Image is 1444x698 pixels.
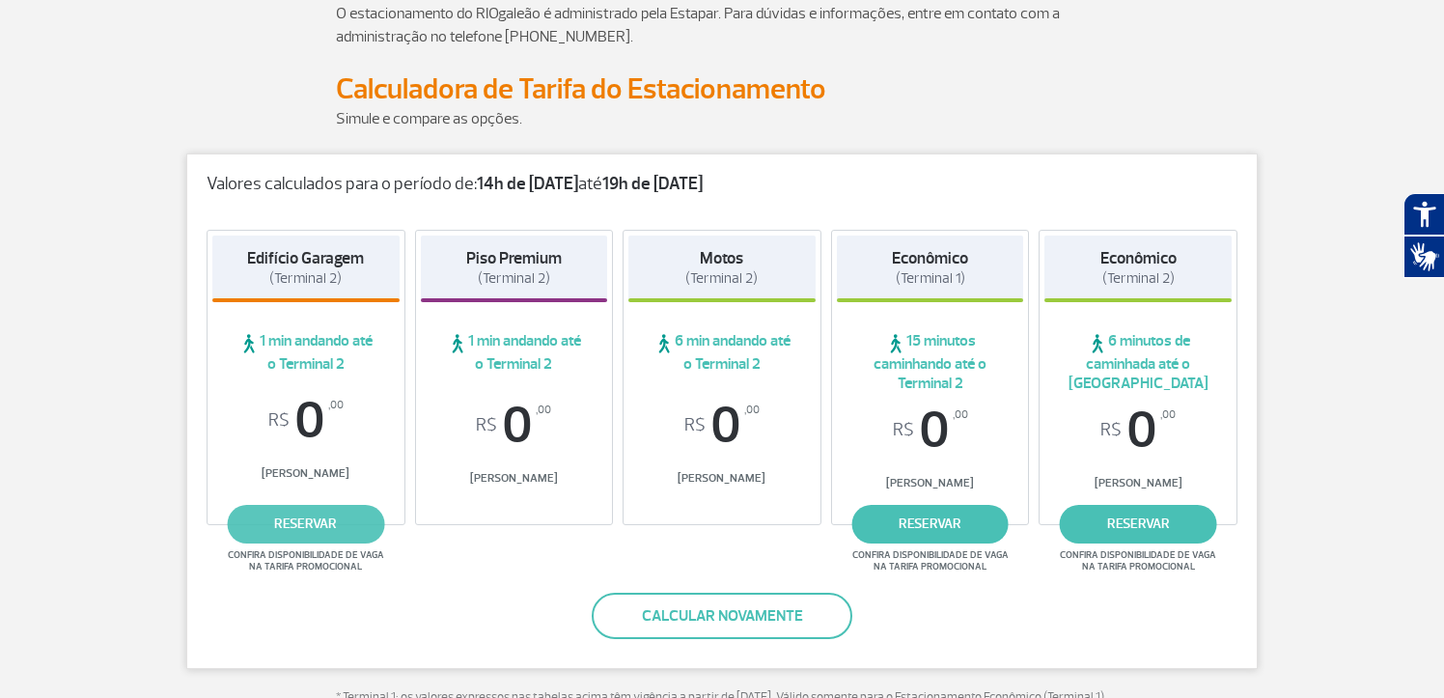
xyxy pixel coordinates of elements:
span: 0 [421,400,608,452]
span: 6 minutos de caminhada até o [GEOGRAPHIC_DATA] [1044,331,1232,393]
span: [PERSON_NAME] [837,476,1024,490]
strong: 19h de [DATE] [602,173,703,195]
p: Valores calculados para o período de: até [207,174,1237,195]
sup: ,00 [953,405,968,426]
strong: 14h de [DATE] [477,173,578,195]
span: (Terminal 2) [685,269,758,288]
span: 6 min andando até o Terminal 2 [628,331,816,374]
sup: R$ [268,410,290,432]
sup: R$ [476,415,497,436]
span: (Terminal 2) [269,269,342,288]
span: (Terminal 1) [896,269,965,288]
span: 15 minutos caminhando até o Terminal 2 [837,331,1024,393]
span: [PERSON_NAME] [628,471,816,486]
span: [PERSON_NAME] [1044,476,1232,490]
button: Abrir recursos assistivos. [1403,193,1444,236]
strong: Piso Premium [466,248,562,268]
span: 0 [628,400,816,452]
span: 0 [212,395,400,447]
span: 1 min andando até o Terminal 2 [212,331,400,374]
span: Confira disponibilidade de vaga na tarifa promocional [849,549,1012,572]
span: 1 min andando até o Terminal 2 [421,331,608,374]
h2: Calculadora de Tarifa do Estacionamento [336,71,1108,107]
a: reservar [851,505,1009,544]
sup: R$ [1100,420,1122,441]
sup: ,00 [328,395,344,416]
span: [PERSON_NAME] [421,471,608,486]
sup: ,00 [536,400,551,421]
strong: Econômico [1100,248,1177,268]
strong: Econômico [892,248,968,268]
strong: Edifício Garagem [247,248,364,268]
strong: Motos [700,248,743,268]
p: O estacionamento do RIOgaleão é administrado pela Estapar. Para dúvidas e informações, entre em c... [336,2,1108,48]
span: [PERSON_NAME] [212,466,400,481]
span: (Terminal 2) [478,269,550,288]
a: reservar [1060,505,1217,544]
div: Plugin de acessibilidade da Hand Talk. [1403,193,1444,278]
sup: ,00 [1160,405,1176,426]
a: reservar [227,505,384,544]
sup: ,00 [744,400,760,421]
p: Simule e compare as opções. [336,107,1108,130]
span: Confira disponibilidade de vaga na tarifa promocional [1057,549,1219,572]
sup: R$ [684,415,706,436]
span: (Terminal 2) [1102,269,1175,288]
button: Calcular novamente [592,593,852,639]
button: Abrir tradutor de língua de sinais. [1403,236,1444,278]
sup: R$ [893,420,914,441]
span: Confira disponibilidade de vaga na tarifa promocional [225,549,387,572]
span: 0 [1044,405,1232,457]
span: 0 [837,405,1024,457]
